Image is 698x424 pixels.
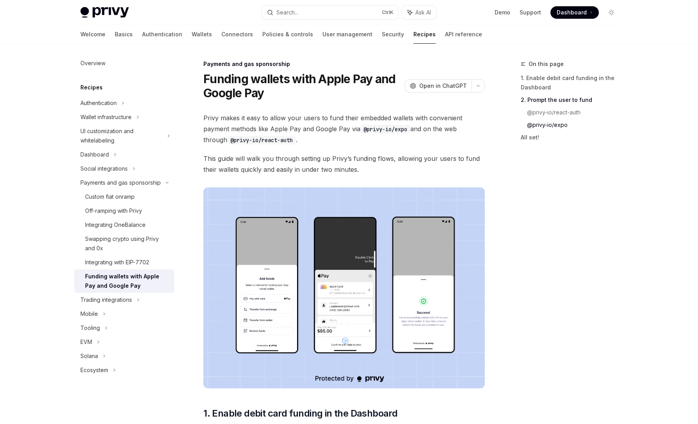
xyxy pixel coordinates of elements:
div: Overview [80,59,105,68]
a: Policies & controls [262,25,313,44]
div: Dashboard [80,150,109,159]
a: API reference [445,25,482,44]
div: Search... [276,8,298,17]
div: UI customization and whitelabeling [80,126,162,145]
a: Custom fiat onramp [74,190,174,204]
div: Trading integrations [80,295,132,305]
a: Welcome [80,25,105,44]
a: Funding wallets with Apple Pay and Google Pay [74,269,174,293]
div: Social integrations [80,164,128,173]
div: Payments and gas sponsorship [80,178,161,187]
code: @privy-io/react-auth [227,136,296,144]
div: Swapping crypto using Privy and 0x [85,234,169,253]
a: Swapping crypto using Privy and 0x [74,232,174,255]
span: Ctrl K [382,9,394,16]
div: Integrating OneBalance [85,220,146,230]
div: Tooling [80,323,100,333]
code: @privy-io/expo [360,125,410,134]
a: User management [322,25,372,44]
div: Integrating with EIP-7702 [85,258,149,267]
a: Demo [495,9,510,16]
span: Privy makes it easy to allow your users to fund their embedded wallets with convenient payment me... [203,112,485,145]
a: Security [382,25,404,44]
div: Authentication [80,98,117,108]
a: Basics [115,25,133,44]
a: All set! [521,131,624,144]
a: @privy-io/expo [527,119,624,131]
a: 1. Enable debit card funding in the Dashboard [521,72,624,94]
button: Toggle dark mode [605,6,618,19]
div: Ecosystem [80,365,108,375]
div: Custom fiat onramp [85,192,135,201]
h5: Recipes [80,83,103,92]
div: Off-ramping with Privy [85,206,142,216]
a: @privy-io/react-auth [527,106,624,119]
h1: Funding wallets with Apple Pay and Google Pay [203,72,402,100]
a: Integrating OneBalance [74,218,174,232]
a: Connectors [221,25,253,44]
button: Ask AI [402,5,436,20]
a: Support [520,9,541,16]
span: Open in ChatGPT [419,82,467,90]
button: Open in ChatGPT [405,79,472,93]
span: Ask AI [415,9,431,16]
a: Integrating with EIP-7702 [74,255,174,269]
a: Off-ramping with Privy [74,204,174,218]
a: Recipes [413,25,436,44]
a: Authentication [142,25,182,44]
a: Wallets [192,25,212,44]
img: card-based-funding [203,187,485,388]
a: Dashboard [550,6,599,19]
a: 2. Prompt the user to fund [521,94,624,106]
img: light logo [80,7,129,18]
div: Payments and gas sponsorship [203,60,485,68]
a: Overview [74,56,174,70]
div: Funding wallets with Apple Pay and Google Pay [85,272,169,290]
span: 1. Enable debit card funding in the Dashboard [203,407,397,420]
div: EVM [80,337,92,347]
span: This guide will walk you through setting up Privy’s funding flows, allowing your users to fund th... [203,153,485,175]
div: Solana [80,351,98,361]
div: Wallet infrastructure [80,112,132,122]
span: Dashboard [557,9,587,16]
div: Mobile [80,309,98,319]
span: On this page [529,59,564,69]
button: Search...CtrlK [262,5,398,20]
